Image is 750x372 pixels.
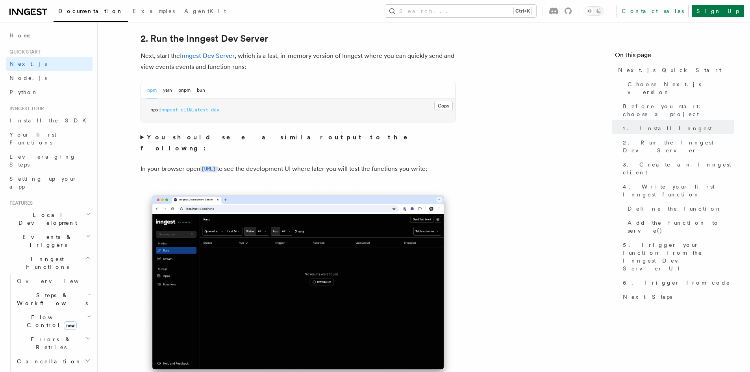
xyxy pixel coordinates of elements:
[623,279,730,287] span: 6. Trigger from code
[180,2,231,21] a: AgentKit
[147,82,157,98] button: npm
[6,57,93,71] a: Next.js
[514,7,531,15] kbd: Ctrl+K
[6,230,93,252] button: Events & Triggers
[54,2,128,22] a: Documentation
[623,124,712,132] span: 1. Install Inngest
[64,321,77,330] span: new
[184,8,226,14] span: AgentKit
[14,313,87,329] span: Flow Control
[6,211,86,227] span: Local Development
[200,165,217,172] a: [URL]
[14,332,93,354] button: Errors & Retries
[620,157,734,180] a: 3. Create an Inngest client
[14,354,93,368] button: Cancellation
[14,310,93,332] button: Flow Controlnew
[141,163,456,175] p: In your browser open to see the development UI where later you will test the functions you write:
[141,133,419,152] strong: You should see a similar output to the following:
[133,8,175,14] span: Examples
[9,31,31,39] span: Home
[6,113,93,128] a: Install the SDK
[6,85,93,99] a: Python
[6,172,93,194] a: Setting up your app
[9,117,91,124] span: Install the SDK
[623,139,734,154] span: 2. Run the Inngest Dev Server
[628,219,734,235] span: Add the function to serve()
[159,107,208,113] span: inngest-cli@latest
[9,131,56,146] span: Your first Functions
[14,288,93,310] button: Steps & Workflows
[14,335,85,351] span: Errors & Retries
[211,107,219,113] span: dev
[6,208,93,230] button: Local Development
[14,291,88,307] span: Steps & Workflows
[617,5,689,17] a: Contact sales
[620,121,734,135] a: 1. Install Inngest
[623,102,734,118] span: Before you start: choose a project
[434,101,453,111] button: Copy
[6,128,93,150] a: Your first Functions
[141,132,456,154] summary: You should see a similar output to the following:
[585,6,604,16] button: Toggle dark mode
[6,252,93,274] button: Inngest Functions
[141,33,268,44] a: 2. Run the Inngest Dev Server
[620,238,734,276] a: 5. Trigger your function from the Inngest Dev Server UI
[624,202,734,216] a: Define the function
[9,75,47,81] span: Node.js
[14,274,93,288] a: Overview
[628,80,734,96] span: Choose Next.js version
[385,5,536,17] button: Search...Ctrl+K
[6,255,85,271] span: Inngest Functions
[6,233,86,249] span: Events & Triggers
[6,150,93,172] a: Leveraging Steps
[628,205,722,213] span: Define the function
[692,5,744,17] a: Sign Up
[620,99,734,121] a: Before you start: choose a project
[615,50,734,63] h4: On this page
[620,276,734,290] a: 6. Trigger from code
[180,52,235,59] a: Inngest Dev Server
[624,77,734,99] a: Choose Next.js version
[620,290,734,304] a: Next Steps
[150,107,159,113] span: npx
[6,71,93,85] a: Node.js
[163,82,172,98] button: yarn
[9,61,47,67] span: Next.js
[6,28,93,43] a: Home
[197,82,205,98] button: bun
[17,278,98,284] span: Overview
[623,183,734,198] span: 4. Write your first Inngest function
[9,154,76,168] span: Leveraging Steps
[58,8,123,14] span: Documentation
[200,166,217,172] code: [URL]
[623,161,734,176] span: 3. Create an Inngest client
[623,293,672,301] span: Next Steps
[128,2,180,21] a: Examples
[9,176,77,190] span: Setting up your app
[6,105,44,112] span: Inngest tour
[623,241,734,272] span: 5. Trigger your function from the Inngest Dev Server UI
[620,135,734,157] a: 2. Run the Inngest Dev Server
[6,200,33,206] span: Features
[624,216,734,238] a: Add the function to serve()
[618,66,721,74] span: Next.js Quick Start
[615,63,734,77] a: Next.js Quick Start
[141,50,456,72] p: Next, start the , which is a fast, in-memory version of Inngest where you can quickly send and vi...
[178,82,191,98] button: pnpm
[6,49,41,55] span: Quick start
[9,89,38,95] span: Python
[14,357,82,365] span: Cancellation
[620,180,734,202] a: 4. Write your first Inngest function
